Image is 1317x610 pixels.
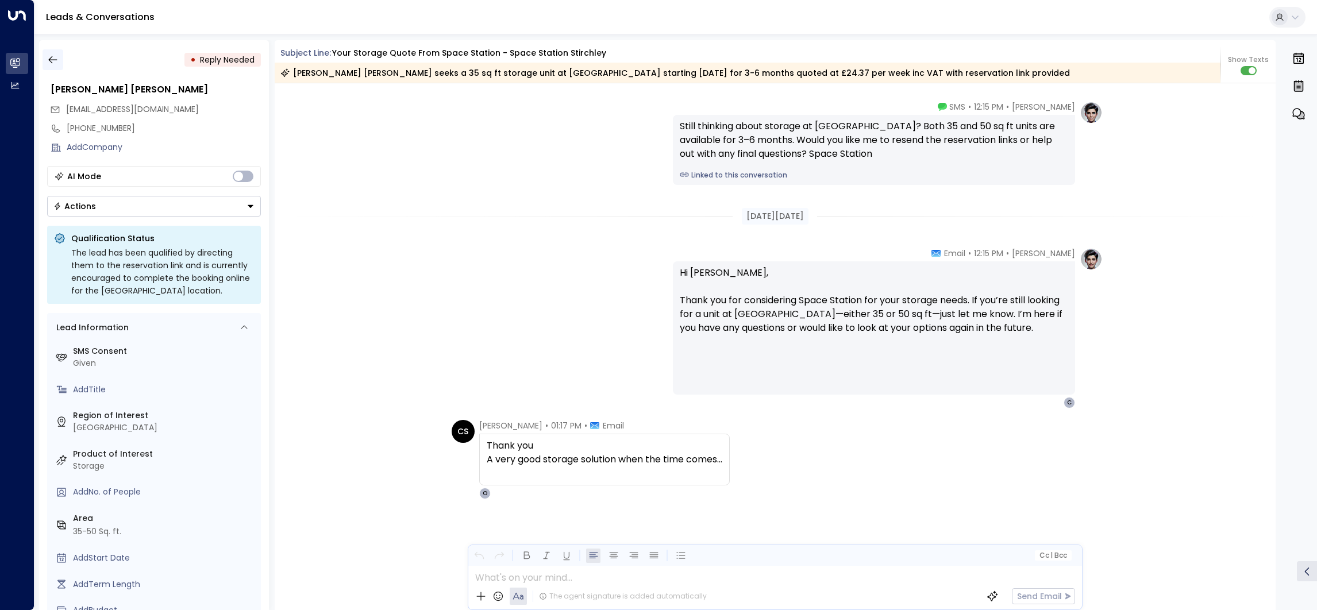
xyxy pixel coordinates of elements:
[680,266,1068,349] p: Hi [PERSON_NAME], Thank you for considering Space Station for your storage needs. If you’re still...
[1064,397,1075,408] div: C
[1080,101,1103,124] img: profile-logo.png
[487,453,722,466] div: A very good storage solution when the time comes...
[200,54,255,65] span: Reply Needed
[53,201,96,211] div: Actions
[1012,101,1075,113] span: [PERSON_NAME]
[332,47,606,59] div: Your storage quote from Space Station - Space Station Stirchley
[968,101,971,113] span: •
[551,420,582,431] span: 01:17 PM
[545,420,548,431] span: •
[1012,248,1075,259] span: [PERSON_NAME]
[974,248,1003,259] span: 12:15 PM
[1006,248,1009,259] span: •
[73,410,256,422] label: Region of Interest
[66,103,199,115] span: [EMAIL_ADDRESS][DOMAIN_NAME]
[73,448,256,460] label: Product of Interest
[974,101,1003,113] span: 12:15 PM
[1039,551,1066,559] span: Cc Bcc
[66,103,199,115] span: cjsj55@gmail.com
[680,170,1068,180] a: Linked to this conversation
[280,47,331,59] span: Subject Line:
[603,420,624,431] span: Email
[52,322,129,334] div: Lead Information
[1228,55,1269,65] span: Show Texts
[47,196,261,217] div: Button group with a nested menu
[73,384,256,396] div: AddTitle
[73,486,256,498] div: AddNo. of People
[487,439,722,466] div: Thank you
[67,171,101,182] div: AI Mode
[73,512,256,524] label: Area
[539,591,707,601] div: The agent signature is added automatically
[1050,551,1053,559] span: |
[680,119,1068,161] div: Still thinking about storage at [GEOGRAPHIC_DATA]? Both 35 and 50 sq ft units are available for 3...
[479,420,542,431] span: [PERSON_NAME]
[584,420,587,431] span: •
[71,233,254,244] p: Qualification Status
[73,578,256,590] div: AddTerm Length
[1080,248,1103,271] img: profile-logo.png
[73,422,256,434] div: [GEOGRAPHIC_DATA]
[46,10,155,24] a: Leads & Conversations
[73,526,121,538] div: 35-50 Sq. ft.
[280,67,1070,79] div: [PERSON_NAME] [PERSON_NAME] seeks a 35 sq ft storage unit at [GEOGRAPHIC_DATA] starting [DATE] fo...
[47,196,261,217] button: Actions
[742,208,808,225] div: [DATE][DATE]
[968,248,971,259] span: •
[73,552,256,564] div: AddStart Date
[472,549,486,563] button: Undo
[67,122,261,134] div: [PHONE_NUMBER]
[73,357,256,369] div: Given
[71,246,254,297] div: The lead has been qualified by directing them to the reservation link and is currently encouraged...
[944,248,965,259] span: Email
[479,488,491,499] div: O
[492,549,506,563] button: Redo
[67,141,261,153] div: AddCompany
[73,460,256,472] div: Storage
[51,83,261,96] div: [PERSON_NAME] [PERSON_NAME]
[73,345,256,357] label: SMS Consent
[190,49,196,70] div: •
[949,101,965,113] span: SMS
[452,420,475,443] div: CS
[1006,101,1009,113] span: •
[1034,550,1071,561] button: Cc|Bcc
